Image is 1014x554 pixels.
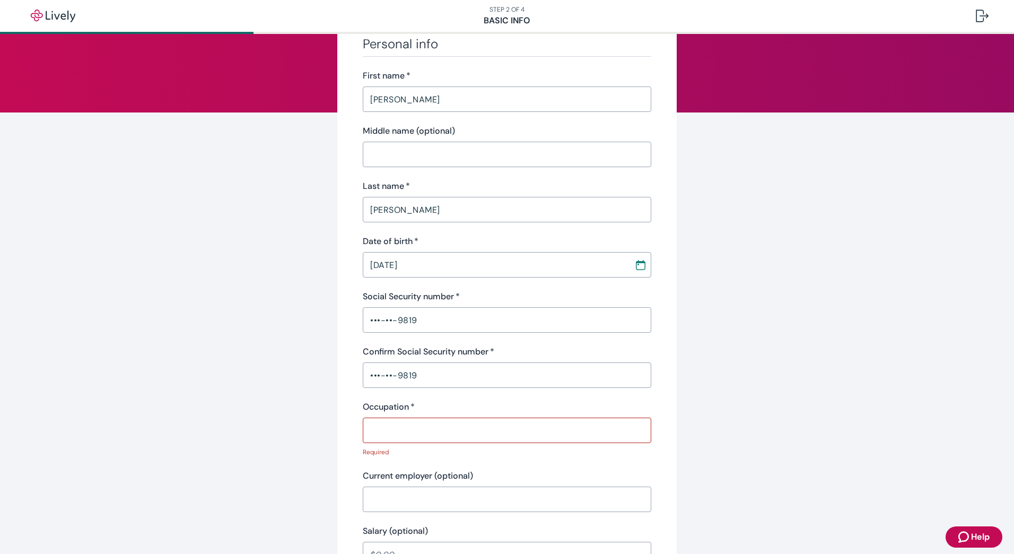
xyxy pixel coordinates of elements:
span: Help [971,531,990,543]
button: Choose date, selected date is Feb 17, 1981 [631,255,650,274]
button: Zendesk support iconHelp [946,526,1002,548]
label: Occupation [363,401,415,413]
label: Salary (optional) [363,525,428,538]
img: Lively [23,10,83,22]
label: Last name [363,180,410,193]
button: Log out [967,3,997,29]
input: MM / DD / YYYY [363,254,627,275]
label: First name [363,70,410,82]
svg: Zendesk support icon [958,531,971,543]
label: Confirm Social Security number [363,345,494,358]
label: Current employer (optional) [363,470,473,482]
input: ••• - •• - •••• [363,309,651,331]
svg: Calendar [635,259,646,270]
input: ••• - •• - •••• [363,365,651,386]
p: Required [363,447,644,457]
label: Social Security number [363,290,460,303]
label: Middle name (optional) [363,125,455,137]
h3: Personal info [363,36,651,52]
label: Date of birth [363,235,418,248]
